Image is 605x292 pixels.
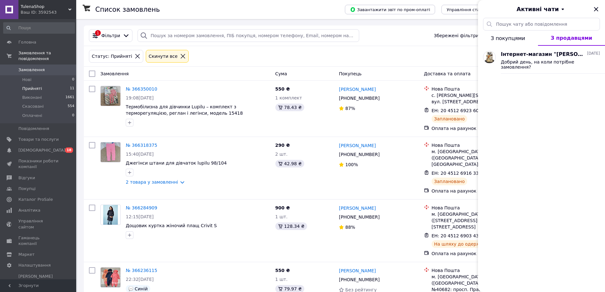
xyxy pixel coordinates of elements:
div: [PHONE_NUMBER] [338,275,381,284]
img: Фото товару [101,142,120,162]
span: [DATE] [587,51,600,56]
span: Показники роботи компанії [18,158,59,170]
span: Повідомлення [18,126,49,132]
span: Покупець [339,71,361,76]
div: 42.98 ₴ [275,160,304,167]
div: Заплановано [432,178,467,185]
div: Ваш ID: 3592543 [21,10,76,15]
img: :speech_balloon: [128,286,133,291]
span: Покупці [18,186,36,192]
button: З покупцями [478,31,538,46]
span: Прийняті [22,86,42,92]
span: [DEMOGRAPHIC_DATA] [18,147,65,153]
input: Пошук [3,22,75,34]
span: З продавцями [551,35,592,41]
a: Джегінси штани для дівчаток lupilu 98/104 [126,160,227,166]
span: ЕН: 20 4512 6903 4315 [432,233,485,238]
span: Товари та послуги [18,137,59,142]
a: [PERSON_NAME] [339,205,376,211]
span: 550 ₴ [275,86,290,92]
span: Нові [22,77,31,83]
button: Закрити [592,5,600,13]
div: с. [PERSON_NAME][STREET_ADDRESS]: вул. [STREET_ADDRESS] [432,92,521,105]
a: Фото товару [100,86,121,106]
input: Пошук за номером замовлення, ПІБ покупця, номером телефону, Email, номером накладної [138,29,359,42]
span: 15:40[DATE] [126,152,154,157]
div: [PHONE_NUMBER] [338,150,381,159]
a: Фото товару [100,267,121,288]
a: № 366236115 [126,268,157,273]
button: Активні чати [496,5,587,13]
img: Фото товару [103,205,118,225]
div: Заплановано [432,115,467,123]
div: Оплата на рахунок [432,250,521,257]
span: 88% [345,225,355,230]
span: 900 ₴ [275,205,290,210]
button: Інтернет-магазин "[PERSON_NAME]"[DATE]Добрий день, на коли потрібне замовлення? [478,46,605,74]
span: Активні чати [516,5,559,13]
span: Головна [18,39,36,45]
a: [PERSON_NAME] [339,142,376,149]
span: 290 ₴ [275,143,290,148]
img: Фото товару [101,86,120,106]
h1: Список замовлень [95,6,160,13]
span: 87% [345,106,355,111]
span: 22:32[DATE] [126,277,154,282]
span: 100% [345,162,358,167]
div: На шляху до одержувача [432,240,496,248]
span: Виконані [22,95,42,100]
button: Завантажити звіт по пром-оплаті [345,5,435,14]
div: Оплата на рахунок [432,125,521,132]
span: Аналітика [18,207,40,213]
span: Завантажити звіт по пром-оплаті [350,7,430,12]
span: Дощовик куртка жіночий плащ Crivit S [126,223,217,228]
a: [PERSON_NAME] [339,86,376,92]
span: 1 шт. [275,277,288,282]
span: Оплачені [22,113,42,119]
span: Добрий день, на коли потрібне замовлення? [501,59,591,70]
button: З продавцями [538,31,605,46]
span: Відгуки [18,175,35,181]
span: 0 [72,113,74,119]
span: 1 шт. [275,214,288,219]
div: Нова Пошта [432,86,521,92]
span: ЕН: 20 4512 6916 3355 [432,171,485,176]
span: Доставка та оплата [424,71,471,76]
a: № 366284909 [126,205,157,210]
span: 1661 [65,95,74,100]
span: 1 комплект [275,95,302,100]
span: ЕН: 20 4512 6923 6024 [432,108,485,113]
a: Фото товару [100,205,121,225]
span: [PERSON_NAME] та рахунки [18,274,59,291]
a: Термобілизна для дівчинки Lupilu – комплект з терморегуляцією, реглан і легінси, модель 15418 [126,104,243,116]
div: 78.43 ₴ [275,104,304,111]
div: 128.34 ₴ [275,222,307,230]
div: Нова Пошта [432,267,521,274]
span: Управління статусами [447,7,495,12]
input: Пошук чату або повідомлення [483,18,600,31]
span: Синій [135,286,148,291]
span: Управління сайтом [18,218,59,230]
span: 18 [65,147,73,153]
div: Нова Пошта [432,142,521,148]
div: м. [GEOGRAPHIC_DATA] ([STREET_ADDRESS]: вул. [STREET_ADDRESS] [432,211,521,230]
img: Фото товару [101,268,120,287]
div: м. [GEOGRAPHIC_DATA] ([GEOGRAPHIC_DATA].), №1: вул. [GEOGRAPHIC_DATA], 248о [432,148,521,167]
span: Налаштування [18,262,51,268]
a: [PERSON_NAME] [339,268,376,274]
span: Маркет [18,252,35,257]
a: Фото товару [100,142,121,162]
div: Оплата на рахунок [432,188,521,194]
span: 11 [70,86,74,92]
span: 2 шт. [275,152,288,157]
div: [PHONE_NUMBER] [338,94,381,103]
span: Фільтри [101,32,120,39]
a: 2 товара у замовленні [126,180,178,185]
div: Статус: Прийняті [91,53,133,60]
span: Гаманець компанії [18,235,59,247]
span: 554 [68,104,74,109]
span: TulenaShop [21,4,68,10]
span: Збережені фільтри: [434,32,480,39]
